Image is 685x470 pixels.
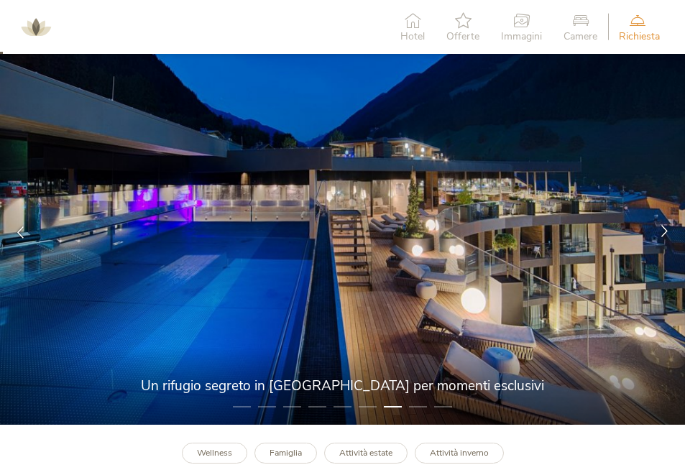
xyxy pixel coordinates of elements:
[182,443,247,464] a: Wellness
[270,447,302,459] b: Famiglia
[430,447,489,459] b: Attività inverno
[619,32,660,42] span: Richiesta
[197,447,232,459] b: Wellness
[324,443,408,464] a: Attività estate
[400,32,425,42] span: Hotel
[446,32,479,42] span: Offerte
[564,32,597,42] span: Camere
[14,6,58,49] img: AMONTI & LUNARIS Wellnessresort
[254,443,317,464] a: Famiglia
[415,443,504,464] a: Attività inverno
[14,22,58,32] a: AMONTI & LUNARIS Wellnessresort
[501,32,542,42] span: Immagini
[339,447,392,459] b: Attività estate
